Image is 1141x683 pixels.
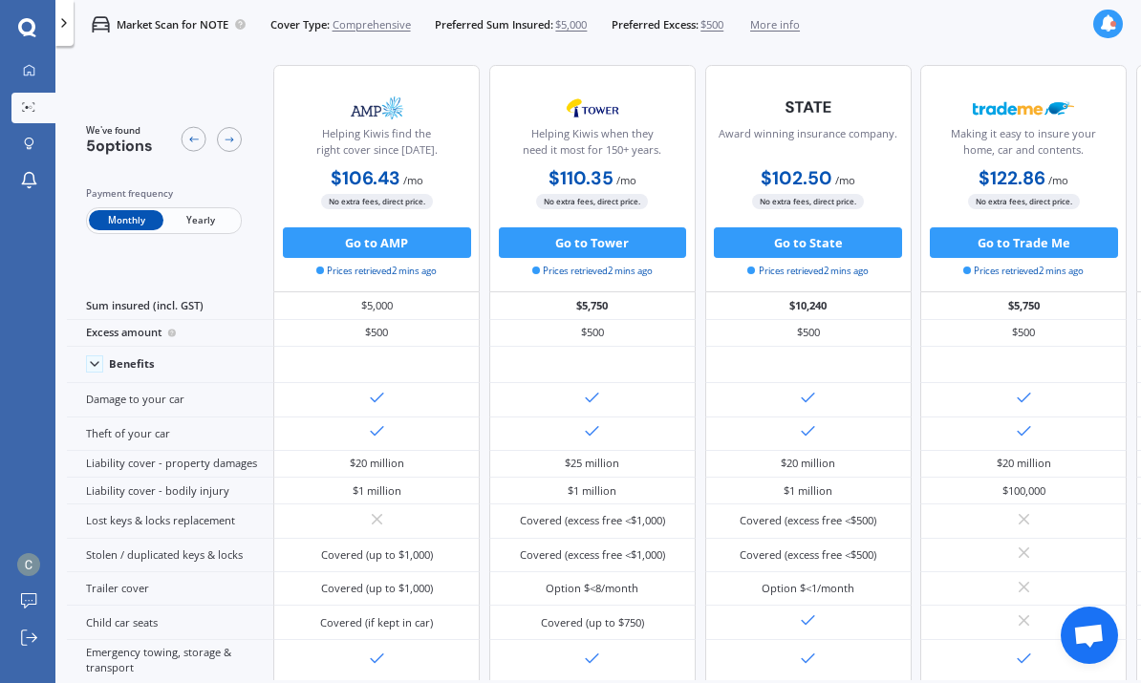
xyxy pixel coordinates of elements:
div: $10,240 [705,292,912,319]
span: / mo [403,173,423,187]
div: $1 million [568,483,616,499]
span: Monthly [89,210,163,230]
div: Damage to your car [67,383,273,416]
span: Preferred Sum Insured: [435,17,553,32]
div: Covered (excess free <$1,000) [520,547,665,563]
span: No extra fees, direct price. [968,194,1080,208]
div: Liability cover - bodily injury [67,478,273,504]
img: Trademe.webp [973,89,1074,127]
span: No extra fees, direct price. [536,194,648,208]
img: Tower.webp [542,89,643,127]
span: More info [750,17,800,32]
div: $500 [705,320,912,347]
span: Comprehensive [333,17,411,32]
b: $102.50 [761,166,832,190]
span: 5 options [86,136,153,156]
div: Covered (excess free <$500) [740,513,876,528]
div: $1 million [353,483,401,499]
div: $20 million [997,456,1051,471]
button: Go to State [714,227,902,258]
div: $20 million [350,456,404,471]
span: $500 [700,17,723,32]
div: Trailer cover [67,572,273,606]
button: Go to AMP [283,227,471,258]
div: Covered (up to $750) [541,615,644,630]
div: Sum insured (incl. GST) [67,292,273,319]
div: Making it easy to insure your home, car and contents. [934,126,1113,164]
b: $106.43 [331,166,400,190]
div: Covered (excess free <$500) [740,547,876,563]
div: Lost keys & locks replacement [67,504,273,538]
span: / mo [1048,173,1068,187]
img: AMP.webp [327,89,428,127]
span: $5,000 [555,17,587,32]
div: $5,750 [920,292,1127,319]
div: Emergency towing, storage & transport [67,640,273,682]
img: ACg8ocLwdc0yY2yv5WGte_gSL3Cb7e34tkQuwRT1F_2JnrenP3gi4w=s96-c [17,553,40,576]
span: / mo [616,173,636,187]
div: $500 [273,320,480,347]
div: Stolen / duplicated keys & locks [67,539,273,572]
img: car.f15378c7a67c060ca3f3.svg [92,15,110,33]
div: $25 million [565,456,619,471]
div: $500 [489,320,696,347]
a: Open chat [1061,607,1118,664]
span: We've found [86,124,153,138]
p: Market Scan for NOTE [117,17,228,32]
div: Covered (if kept in car) [320,615,433,630]
div: $5,750 [489,292,696,319]
span: Cover Type: [270,17,330,32]
span: Yearly [163,210,238,230]
div: Payment frequency [86,186,242,202]
img: State-text-1.webp [758,89,859,125]
div: Covered (up to $1,000) [321,547,433,563]
div: $5,000 [273,292,480,319]
div: $1 million [784,483,832,499]
div: Covered (up to $1,000) [321,581,433,596]
button: Go to Trade Me [930,227,1118,258]
div: $500 [920,320,1127,347]
span: Prices retrieved 2 mins ago [532,265,653,278]
span: No extra fees, direct price. [752,194,864,208]
div: Helping Kiwis find the right cover since [DATE]. [287,126,466,164]
div: Option $<1/month [762,581,854,596]
span: Preferred Excess: [612,17,699,32]
div: Option $<8/month [546,581,638,596]
div: $20 million [781,456,835,471]
b: $122.86 [979,166,1045,190]
b: $110.35 [549,166,614,190]
span: Prices retrieved 2 mins ago [963,265,1084,278]
div: $100,000 [1002,483,1045,499]
div: Liability cover - property damages [67,451,273,478]
div: Helping Kiwis when they need it most for 150+ years. [503,126,682,164]
div: Child car seats [67,606,273,639]
span: No extra fees, direct price. [321,194,433,208]
div: Benefits [109,357,155,371]
span: Prices retrieved 2 mins ago [747,265,868,278]
span: Prices retrieved 2 mins ago [316,265,437,278]
div: Theft of your car [67,417,273,451]
div: Award winning insurance company. [719,126,897,164]
div: Excess amount [67,320,273,347]
button: Go to Tower [499,227,687,258]
div: Covered (excess free <$1,000) [520,513,665,528]
span: / mo [835,173,855,187]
